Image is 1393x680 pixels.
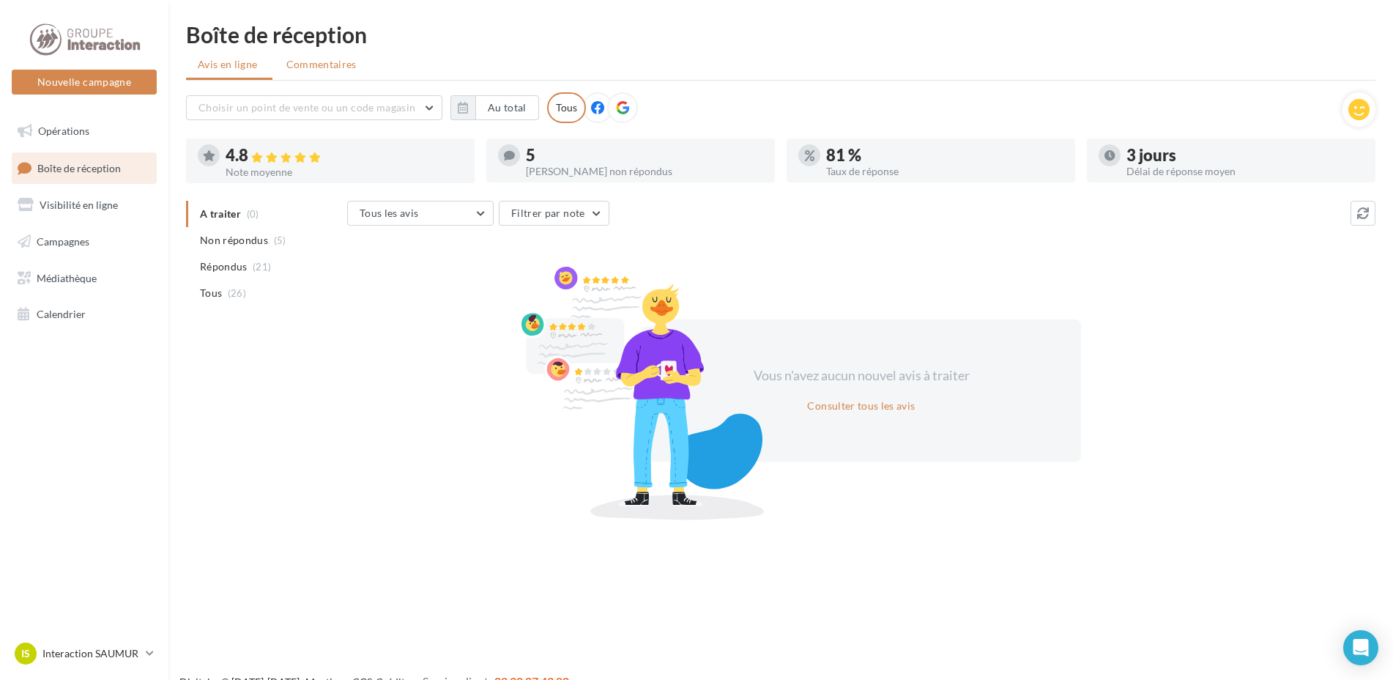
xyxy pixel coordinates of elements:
[9,263,160,294] a: Médiathèque
[547,92,586,123] div: Tous
[21,646,30,661] span: IS
[226,147,463,164] div: 4.8
[9,152,160,184] a: Boîte de réception
[186,23,1375,45] div: Boîte de réception
[200,286,222,300] span: Tous
[37,161,121,174] span: Boîte de réception
[37,308,86,320] span: Calendrier
[499,201,609,226] button: Filtrer par note
[347,201,494,226] button: Tous les avis
[226,167,463,177] div: Note moyenne
[40,199,118,211] span: Visibilité en ligne
[274,234,286,246] span: (5)
[200,259,248,274] span: Répondus
[200,233,268,248] span: Non répondus
[450,95,539,120] button: Au total
[735,366,987,385] div: Vous n'avez aucun nouvel avis à traiter
[801,397,921,415] button: Consulter tous les avis
[360,207,419,219] span: Tous les avis
[826,166,1063,177] div: Taux de réponse
[826,147,1063,163] div: 81 %
[198,101,415,114] span: Choisir un point de vente ou un code magasin
[9,190,160,221] a: Visibilité en ligne
[12,70,157,95] button: Nouvelle campagne
[1343,630,1378,665] div: Open Intercom Messenger
[9,299,160,330] a: Calendrier
[286,57,357,72] span: Commentaires
[37,235,89,248] span: Campagnes
[9,116,160,147] a: Opérations
[1126,166,1364,177] div: Délai de réponse moyen
[37,271,97,284] span: Médiathèque
[526,166,763,177] div: [PERSON_NAME] non répondus
[1126,147,1364,163] div: 3 jours
[186,95,442,120] button: Choisir un point de vente ou un code magasin
[253,261,271,273] span: (21)
[526,147,763,163] div: 5
[42,646,140,661] p: Interaction SAUMUR
[475,95,539,120] button: Au total
[228,287,246,299] span: (26)
[9,226,160,257] a: Campagnes
[12,640,157,668] a: IS Interaction SAUMUR
[38,125,89,137] span: Opérations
